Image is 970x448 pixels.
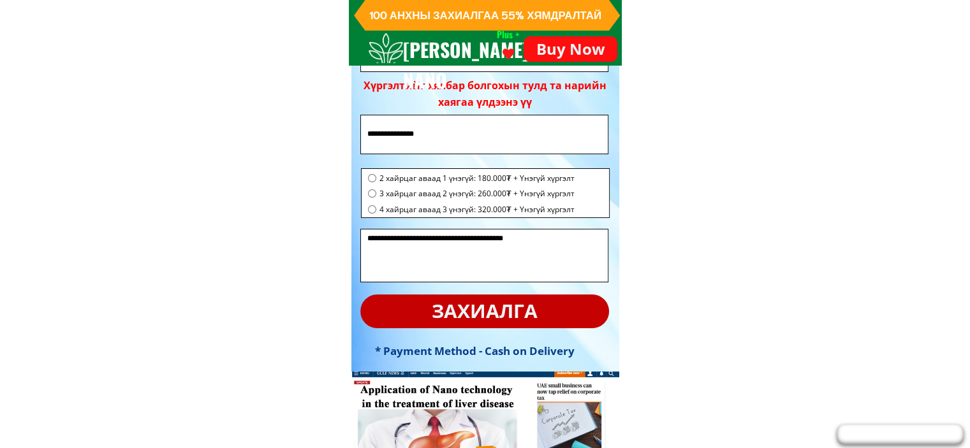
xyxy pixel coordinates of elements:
span: 3 хайрцаг аваад 2 үнэгүй: 260.000₮ + Үнэгүй хүргэлт [379,187,575,199]
p: Buy Now [524,36,617,62]
div: Хүргэлтийг хялбар болгохын тулд та нарийн хаягаа үлдээнэ үү [364,78,606,110]
h3: [PERSON_NAME] NANO [403,34,545,96]
span: 4 хайрцаг аваад 3 үнэгүй: 320.000₮ + Үнэгүй хүргэлт [379,203,575,215]
span: 2 хайрцаг аваад 1 үнэгүй: 180.000₮ + Үнэгүй хүргэлт [379,172,575,184]
h3: * Payment Method - Cash on Delivery [375,342,596,359]
p: захиалга [360,294,609,328]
